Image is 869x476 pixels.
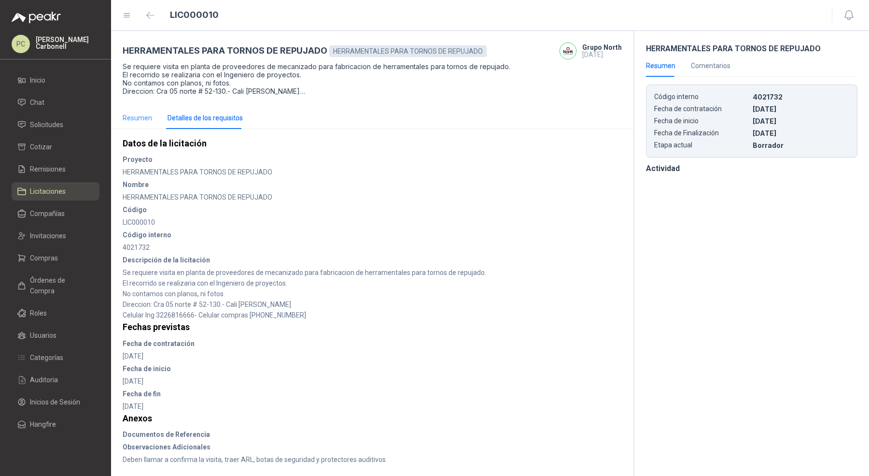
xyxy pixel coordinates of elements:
[12,249,99,267] a: Compras
[123,442,622,465] div: Deben llamar a confirma la visita, traer ARL, botas de seguridad y protectores auditivos
[30,142,52,152] span: Cotizar
[12,204,99,223] a: Compañías
[123,44,327,58] h3: HERRAMENTALES PARA TORNOS DE REPUJADO
[123,389,622,412] div: [DATE]
[12,415,99,433] a: Hangfire
[12,35,30,53] div: PC
[123,179,622,190] strong: Nombre
[560,43,576,59] img: Company Logo
[30,308,47,318] span: Roles
[12,115,99,134] a: Solicitudes
[329,45,487,57] div: HERRAMENTALES PARA TORNOS DE REPUJADO
[654,129,751,137] p: Fecha de Finalización
[691,60,730,71] div: Comentarios
[123,412,622,425] h3: Anexos
[12,304,99,322] a: Roles
[123,137,622,150] h3: Datos de la licitación
[36,36,99,50] p: [PERSON_NAME] Carbonell
[12,326,99,345] a: Usuarios
[582,44,622,51] h4: Grupo North
[123,363,622,387] div: [DATE]
[123,230,622,240] strong: Código interno
[123,389,622,399] strong: Fecha de fin
[30,97,44,108] span: Chat
[12,393,99,411] a: Inicios de Sesión
[123,204,622,228] div: LIC000010
[123,154,622,165] strong: Proyecto
[12,12,61,23] img: Logo peakr
[123,255,622,320] div: Se requiere visita en planta de proveedores de mecanizado para fabricacion de herramentales para ...
[123,154,622,177] div: HERRAMENTALES PARA TORNOS DE REPUJADO
[12,271,99,300] a: Órdenes de Compra
[30,375,58,385] span: Auditoria
[30,330,56,341] span: Usuarios
[123,179,622,202] div: HERRAMENTALES PARA TORNOS DE REPUJADO
[30,253,58,263] span: Compras
[654,117,751,125] p: Fecha de inicio
[123,204,622,215] strong: Código
[12,227,99,245] a: Invitaciones
[123,230,622,253] div: 4021732
[30,208,65,219] span: Compañías
[123,62,622,95] p: Se requiere visita en planta de proveedores de mecanizado para fabricacion de herramentales para ...
[753,93,849,101] p: 4021732
[123,255,622,265] strong: Descripción de la licitación
[123,338,622,361] div: [DATE]
[654,93,751,101] p: Código interno
[753,141,849,149] p: Borrador
[123,320,622,334] h3: Fechas previstas
[12,138,99,156] a: Cotizar
[12,371,99,389] a: Auditoria
[12,93,99,112] a: Chat
[646,162,857,174] h3: Actividad
[12,182,99,201] a: Licitaciones
[123,113,152,123] div: Resumen
[30,275,90,296] span: Órdenes de Compra
[753,117,849,125] p: [DATE]
[30,164,66,174] span: Remisiones
[30,397,80,407] span: Inicios de Sesión
[30,186,66,197] span: Licitaciones
[646,43,857,55] h3: HERRAMENTALES PARA TORNOS DE REPUJADO
[12,348,99,367] a: Categorías
[12,160,99,178] a: Remisiones
[30,75,45,86] span: Inicio
[30,419,56,430] span: Hangfire
[654,141,751,149] p: Etapa actual
[123,442,622,452] strong: Observaciones Adicionales
[582,51,622,58] p: [DATE]
[123,338,622,349] strong: Fecha de contratación
[30,352,63,363] span: Categorías
[170,8,219,22] h1: LIC000010
[753,105,849,113] p: [DATE]
[646,60,675,71] div: Resumen
[30,119,63,130] span: Solicitudes
[123,363,622,374] strong: Fecha de inicio
[753,129,849,137] p: [DATE]
[123,429,622,440] strong: Documentos de Referencia
[168,113,243,123] div: Detalles de los requisitos
[30,231,66,241] span: Invitaciones
[12,71,99,89] a: Inicio
[654,105,751,113] p: Fecha de contratación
